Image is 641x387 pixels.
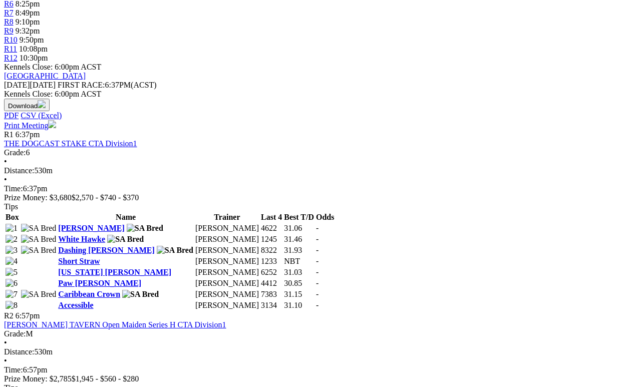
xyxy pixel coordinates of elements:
[58,235,105,243] a: White Hawke
[316,257,318,265] span: -
[195,256,259,266] td: [PERSON_NAME]
[316,224,318,232] span: -
[58,224,124,232] a: [PERSON_NAME]
[16,9,40,17] span: 8:49pm
[21,235,57,244] img: SA Bred
[4,45,17,53] span: R11
[283,223,314,233] td: 31.06
[6,257,18,266] img: 4
[4,9,14,17] span: R7
[58,212,194,222] th: Name
[127,224,163,233] img: SA Bred
[4,18,14,26] a: R8
[19,45,48,53] span: 10:08pm
[58,81,105,89] span: FIRST RACE:
[4,175,7,184] span: •
[4,27,14,35] a: R9
[4,81,56,89] span: [DATE]
[195,212,259,222] th: Trainer
[195,223,259,233] td: [PERSON_NAME]
[283,245,314,255] td: 31.93
[260,256,282,266] td: 1233
[16,311,40,320] span: 6:57pm
[58,268,171,276] a: [US_STATE] [PERSON_NAME]
[48,120,56,128] img: printer.svg
[4,36,18,44] a: R10
[260,212,282,222] th: Last 4
[316,235,318,243] span: -
[16,18,40,26] span: 9:10pm
[58,279,141,287] a: Paw [PERSON_NAME]
[283,212,314,222] th: Best T/D
[58,81,157,89] span: 6:37PM(ACST)
[4,374,637,383] div: Prize Money: $2,785
[6,235,18,244] img: 2
[58,301,93,309] a: Accessible
[4,139,137,148] a: THE DOGCAST STAKE CTA Division1
[21,246,57,255] img: SA Bred
[195,267,259,277] td: [PERSON_NAME]
[283,267,314,277] td: 31.03
[260,300,282,310] td: 3134
[6,224,18,233] img: 1
[6,301,18,310] img: 8
[16,130,40,139] span: 6:37pm
[283,289,314,299] td: 31.15
[4,148,637,157] div: 6
[6,213,19,221] span: Box
[4,121,56,130] a: Print Meeting
[195,234,259,244] td: [PERSON_NAME]
[4,320,226,329] a: [PERSON_NAME] TAVERN Open Maiden Series H CTA Division1
[58,246,154,254] a: Dashing [PERSON_NAME]
[4,130,14,139] span: R1
[4,166,34,175] span: Distance:
[4,54,18,62] a: R12
[283,278,314,288] td: 30.85
[316,279,318,287] span: -
[283,234,314,244] td: 31.46
[316,246,318,254] span: -
[316,268,318,276] span: -
[21,224,57,233] img: SA Bred
[195,245,259,255] td: [PERSON_NAME]
[72,193,139,202] span: $2,570 - $740 - $370
[4,157,7,166] span: •
[195,300,259,310] td: [PERSON_NAME]
[4,63,101,71] span: Kennels Close: 6:00pm ACST
[107,235,144,244] img: SA Bred
[4,193,637,202] div: Prize Money: $3,680
[21,111,62,120] a: CSV (Excel)
[283,300,314,310] td: 31.10
[4,90,637,99] div: Kennels Close: 6:00pm ACST
[4,99,50,111] button: Download
[4,148,26,157] span: Grade:
[316,301,318,309] span: -
[58,290,120,298] a: Caribbean Crown
[4,184,23,193] span: Time:
[72,374,139,383] span: $1,945 - $560 - $280
[6,246,18,255] img: 3
[4,356,7,365] span: •
[21,290,57,299] img: SA Bred
[260,234,282,244] td: 1245
[195,289,259,299] td: [PERSON_NAME]
[4,338,7,347] span: •
[260,267,282,277] td: 6252
[38,100,46,108] img: download.svg
[4,81,30,89] span: [DATE]
[4,329,637,338] div: M
[4,365,637,374] div: 6:57pm
[4,365,23,374] span: Time:
[4,166,637,175] div: 530m
[4,347,637,356] div: 530m
[316,290,318,298] span: -
[4,111,637,120] div: Download
[122,290,159,299] img: SA Bred
[4,311,14,320] span: R2
[260,289,282,299] td: 7383
[4,347,34,356] span: Distance:
[195,278,259,288] td: [PERSON_NAME]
